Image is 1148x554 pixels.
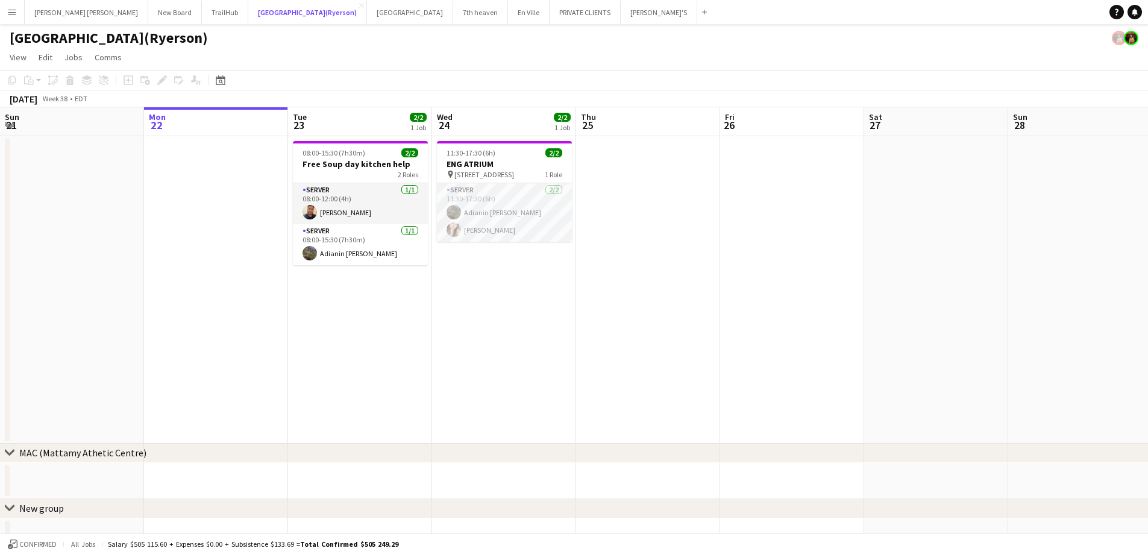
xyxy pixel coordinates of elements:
span: 24 [435,118,453,132]
span: Total Confirmed $505 249.29 [300,540,398,549]
span: Week 38 [40,94,70,103]
span: 27 [867,118,882,132]
button: PRIVATE CLIENTS [550,1,621,24]
span: Comms [95,52,122,63]
span: 21 [3,118,19,132]
span: 2/2 [554,113,571,122]
button: 7th heaven [453,1,508,24]
button: New Board [148,1,202,24]
h3: Free Soup day kitchen help [293,159,428,169]
h1: [GEOGRAPHIC_DATA](Ryerson) [10,29,208,47]
span: Wed [437,112,453,122]
a: Edit [34,49,57,65]
span: 08:00-15:30 (7h30m) [303,148,365,157]
div: New group [19,502,64,514]
app-job-card: 08:00-15:30 (7h30m)2/2Free Soup day kitchen help2 RolesSERVER1/108:00-12:00 (4h)[PERSON_NAME]SERV... [293,141,428,265]
span: Mon [149,112,166,122]
span: All jobs [69,540,98,549]
div: 1 Job [410,123,426,132]
button: Confirmed [6,538,58,551]
button: [PERSON_NAME]'S [621,1,697,24]
button: [GEOGRAPHIC_DATA](Ryerson) [248,1,367,24]
a: Comms [90,49,127,65]
span: 22 [147,118,166,132]
span: [STREET_ADDRESS] [454,170,514,179]
a: View [5,49,31,65]
button: [PERSON_NAME] [PERSON_NAME] [25,1,148,24]
span: 2/2 [410,113,427,122]
button: TrailHub [202,1,248,24]
span: Confirmed [19,540,57,549]
span: 1 Role [545,170,562,179]
span: Sat [869,112,882,122]
span: 25 [579,118,596,132]
div: 1 Job [554,123,570,132]
span: View [10,52,27,63]
app-card-role: SERVER1/108:00-15:30 (7h30m)Adianin [PERSON_NAME] [293,224,428,265]
app-user-avatar: Yani Salas [1112,31,1126,45]
div: MAC (Mattamy Athetic Centre) [19,447,146,459]
span: 2 Roles [398,170,418,179]
span: Fri [725,112,735,122]
span: 11:30-17:30 (6h) [447,148,495,157]
span: Tue [293,112,307,122]
span: 2/2 [401,148,418,157]
app-card-role: SERVER1/108:00-12:00 (4h)[PERSON_NAME] [293,183,428,224]
button: En Ville [508,1,550,24]
button: [GEOGRAPHIC_DATA] [367,1,453,24]
span: Jobs [64,52,83,63]
div: Salary $505 115.60 + Expenses $0.00 + Subsistence $133.69 = [108,540,398,549]
span: Thu [581,112,596,122]
span: Sun [1013,112,1027,122]
span: 23 [291,118,307,132]
span: 2/2 [545,148,562,157]
span: 26 [723,118,735,132]
div: EDT [75,94,87,103]
app-card-role: SERVER2/211:30-17:30 (6h)Adianin [PERSON_NAME][PERSON_NAME] [437,183,572,242]
span: 28 [1011,118,1027,132]
div: [DATE] [10,93,37,105]
span: Sun [5,112,19,122]
h3: ENG ATRIUM [437,159,572,169]
app-job-card: 11:30-17:30 (6h)2/2ENG ATRIUM [STREET_ADDRESS]1 RoleSERVER2/211:30-17:30 (6h)Adianin [PERSON_NAME... [437,141,572,242]
a: Jobs [60,49,87,65]
span: Edit [39,52,52,63]
app-user-avatar: Yani Salas [1124,31,1138,45]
